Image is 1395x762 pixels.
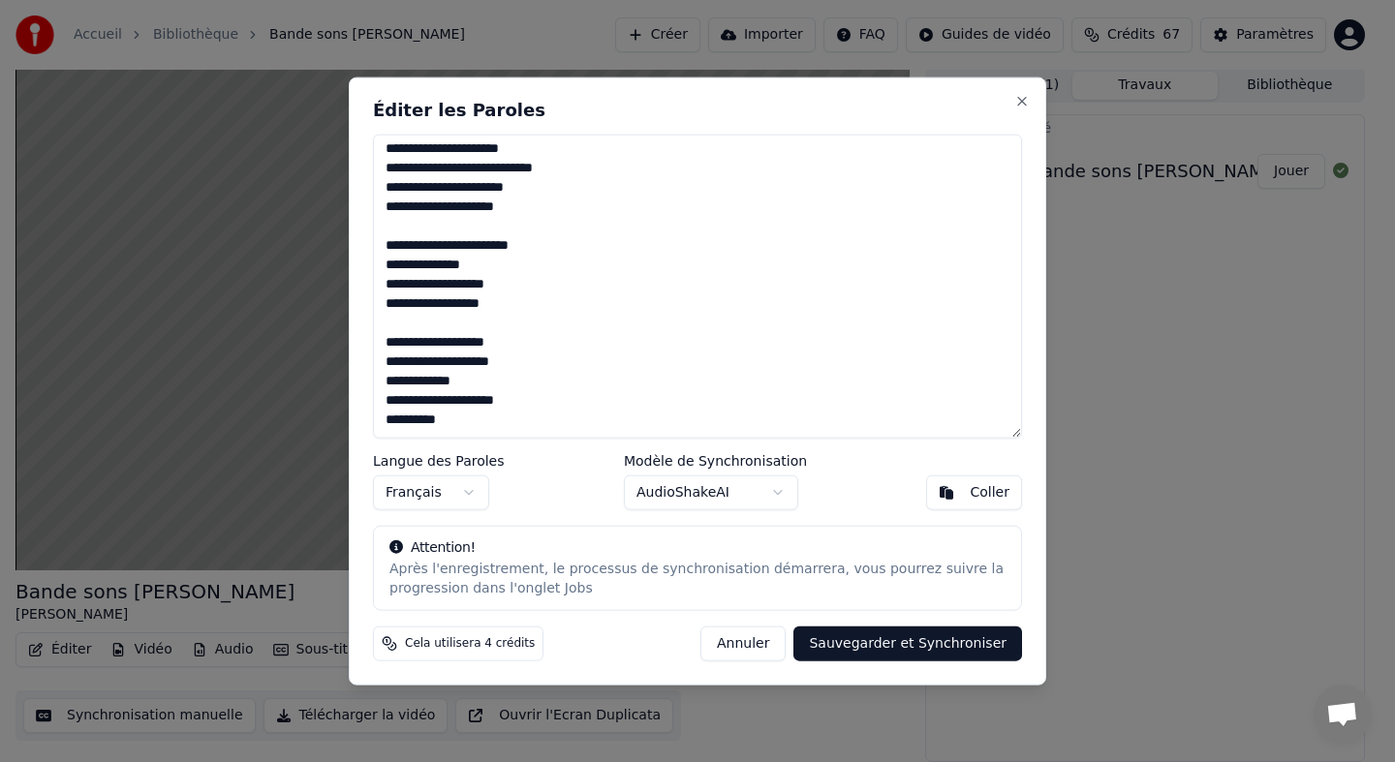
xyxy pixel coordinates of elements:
button: Sauvegarder et Synchroniser [793,626,1022,661]
label: Modèle de Synchronisation [624,454,807,468]
div: Après l'enregistrement, le processus de synchronisation démarrera, vous pourrez suivre la progres... [389,560,1006,598]
h2: Éditer les Paroles [373,101,1022,118]
div: Attention! [389,538,1006,558]
span: Cela utilisera 4 crédits [405,636,535,652]
div: Coller [970,483,1009,503]
label: Langue des Paroles [373,454,505,468]
button: Annuler [700,626,786,661]
button: Coller [926,475,1022,510]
